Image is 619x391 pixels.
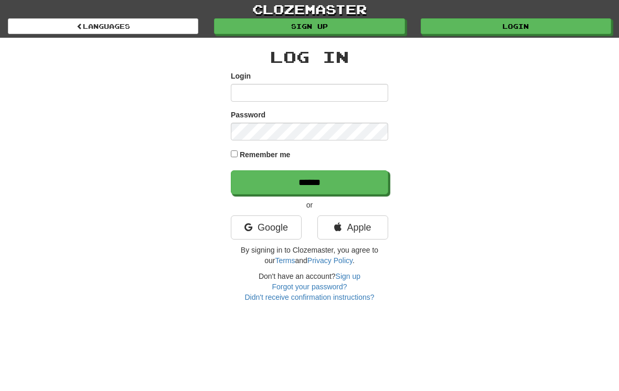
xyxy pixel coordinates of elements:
[231,48,388,66] h2: Log In
[231,110,265,120] label: Password
[8,18,198,34] a: Languages
[231,271,388,302] div: Don't have an account?
[231,245,388,266] p: By signing in to Clozemaster, you agree to our and .
[317,215,388,240] a: Apple
[240,149,291,160] label: Remember me
[421,18,611,34] a: Login
[336,272,360,280] a: Sign up
[307,256,353,265] a: Privacy Policy
[214,18,404,34] a: Sign up
[231,200,388,210] p: or
[244,293,374,301] a: Didn't receive confirmation instructions?
[231,215,302,240] a: Google
[272,283,347,291] a: Forgot your password?
[231,71,251,81] label: Login
[275,256,295,265] a: Terms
